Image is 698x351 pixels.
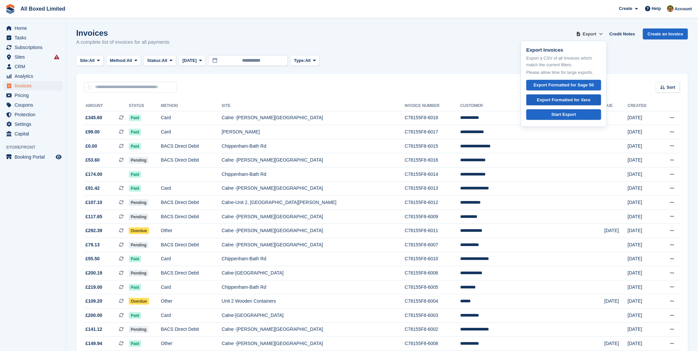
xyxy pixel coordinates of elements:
[85,128,100,135] span: £99.00
[161,266,222,280] td: BACS Direct Debit
[222,139,405,153] td: Chippenham-Bath Rd
[89,57,95,64] span: All
[15,52,54,62] span: Sites
[537,97,591,103] div: Export Formatted for Xero
[222,224,405,238] td: Calne -[PERSON_NAME][GEOGRAPHIC_DATA]
[129,185,141,192] span: Paid
[15,152,54,162] span: Booking Portal
[129,101,161,111] th: Status
[161,210,222,224] td: BACS Direct Debit
[147,57,162,64] span: Status:
[85,114,102,121] span: £345.60
[605,294,628,309] td: [DATE]
[628,125,658,139] td: [DATE]
[18,3,68,14] a: All Boxed Limited
[85,199,102,206] span: £107.10
[3,120,63,129] a: menu
[15,24,54,33] span: Home
[552,111,576,118] div: Start Export
[85,143,97,150] span: £0.00
[605,224,628,238] td: [DATE]
[3,91,63,100] a: menu
[179,55,206,66] button: [DATE]
[161,224,222,238] td: Other
[607,28,638,39] a: Credit Notes
[405,181,460,196] td: C78155F8-6013
[405,309,460,323] td: C78155F8-6003
[405,238,460,252] td: C78155F8-6007
[85,298,102,305] span: £109.20
[222,266,405,280] td: Calne-[GEOGRAPHIC_DATA]
[129,326,148,333] span: Pending
[405,266,460,280] td: C78155F8-6006
[583,31,597,37] span: Export
[129,312,141,319] span: Paid
[161,309,222,323] td: Card
[526,94,601,105] a: Export Formatted for Xero
[161,181,222,196] td: Card
[161,111,222,125] td: Card
[3,129,63,138] a: menu
[222,294,405,309] td: Unit 2 Wooden Containers
[619,5,632,12] span: Create
[161,196,222,210] td: BACS Direct Debit
[222,153,405,168] td: Calne -[PERSON_NAME][GEOGRAPHIC_DATA]
[76,55,104,66] button: Site: All
[85,326,102,333] span: £141.12
[628,101,658,111] th: Created
[605,101,628,111] th: Due
[76,38,170,46] p: A complete list of invoices for all payments
[15,33,54,42] span: Tasks
[15,62,54,71] span: CRM
[405,210,460,224] td: C78155F8-6009
[628,266,658,280] td: [DATE]
[106,55,141,66] button: Method: All
[54,54,59,60] i: Smart entry sync failures have occurred
[161,139,222,153] td: BACS Direct Debit
[628,196,658,210] td: [DATE]
[294,57,305,64] span: Type:
[15,110,54,119] span: Protection
[628,280,658,294] td: [DATE]
[222,101,405,111] th: Site
[628,153,658,168] td: [DATE]
[605,337,628,351] td: [DATE]
[85,284,102,291] span: £219.00
[3,33,63,42] a: menu
[161,101,222,111] th: Method
[129,129,141,135] span: Paid
[222,337,405,351] td: Calne -[PERSON_NAME][GEOGRAPHIC_DATA]
[628,323,658,337] td: [DATE]
[305,57,311,64] span: All
[161,280,222,294] td: Card
[405,111,460,125] td: C78155F8-6018
[85,312,102,319] span: £200.00
[15,100,54,110] span: Coupons
[405,323,460,337] td: C78155F8-6002
[127,57,132,64] span: All
[3,43,63,52] a: menu
[55,153,63,161] a: Preview store
[628,309,658,323] td: [DATE]
[85,340,102,347] span: £149.94
[222,181,405,196] td: Calne -[PERSON_NAME][GEOGRAPHIC_DATA]
[15,120,54,129] span: Settings
[85,270,102,276] span: £200.19
[628,337,658,351] td: [DATE]
[129,115,141,121] span: Paid
[3,52,63,62] a: menu
[84,101,129,111] th: Amount
[3,72,63,81] a: menu
[6,144,66,151] span: Storefront
[129,143,141,150] span: Paid
[161,323,222,337] td: BACS Direct Debit
[3,152,63,162] a: menu
[643,28,688,39] a: Create an Invoice
[15,72,54,81] span: Analytics
[222,309,405,323] td: Calne-[GEOGRAPHIC_DATA]
[628,210,658,224] td: [DATE]
[222,252,405,266] td: Chippenham-Bath Rd
[110,57,127,64] span: Method:
[575,28,604,39] button: Export
[15,129,54,138] span: Capital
